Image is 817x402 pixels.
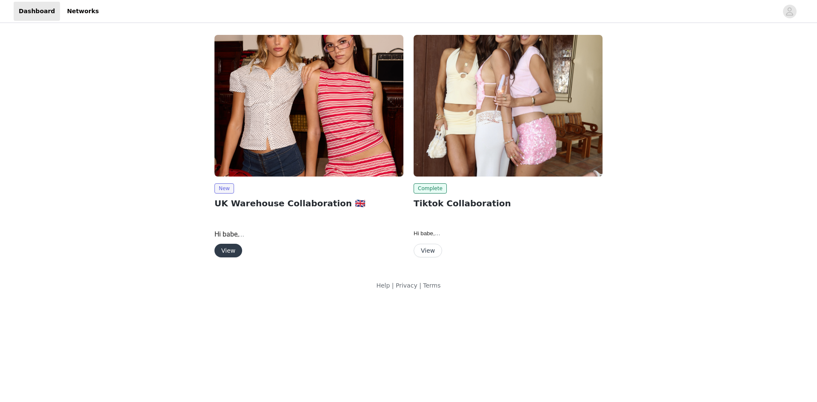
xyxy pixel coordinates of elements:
[414,35,603,177] img: Edikted
[14,2,60,21] a: Dashboard
[414,183,447,194] span: Complete
[214,183,234,194] span: New
[419,282,421,289] span: |
[396,282,417,289] a: Privacy
[414,248,442,254] a: View
[423,282,440,289] a: Terms
[214,197,403,210] h2: UK Warehouse Collaboration 🇬🇧
[62,2,104,21] a: Networks
[214,230,244,238] span: Hi babe,
[414,197,603,210] h2: Tiktok Collaboration
[414,230,440,237] span: Hi babe,
[376,282,390,289] a: Help
[214,248,242,254] a: View
[414,244,442,257] button: View
[214,244,242,257] button: View
[786,5,794,18] div: avatar
[214,35,403,177] img: Edikted
[392,282,394,289] span: |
